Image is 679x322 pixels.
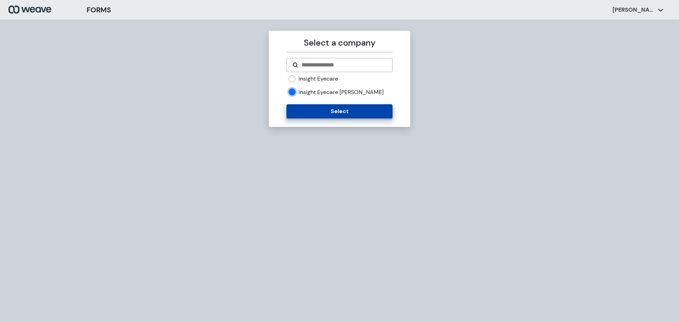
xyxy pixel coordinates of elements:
label: Insight Eyecare [298,75,338,83]
p: Select a company [286,36,392,49]
label: Insight Eyecare [PERSON_NAME] [298,88,384,96]
input: Search [301,61,386,69]
button: Select [286,104,392,118]
h3: FORMS [87,5,111,15]
p: [PERSON_NAME] [613,6,655,14]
